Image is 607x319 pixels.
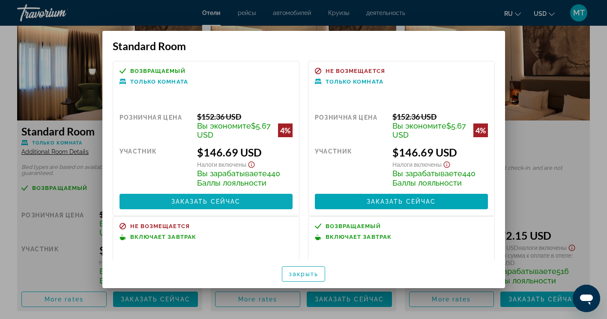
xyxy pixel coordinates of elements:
span: Вы зарабатываете [197,169,267,178]
button: Заказать сейчас [120,194,293,209]
div: участник [120,146,191,187]
div: Розничная цена [315,112,386,139]
span: Включает завтрак [130,234,197,240]
span: Только комната [130,79,188,84]
span: возвращаемый [326,223,381,229]
span: Налоги включены [197,161,246,168]
div: $146.69 USD [392,146,487,159]
span: возвращаемый [130,68,185,74]
span: Вы зарабатываете [392,169,462,178]
a: возвращаемый [120,68,293,74]
span: закрыть [289,271,319,277]
button: закрыть [282,266,326,282]
span: Вы экономите [197,121,251,130]
h3: Standard Room [113,39,495,52]
div: $152.36 USD [392,112,487,121]
span: Не возмещается [130,223,190,229]
span: $5.67 USD [392,121,466,139]
span: Заказать сейчас [367,198,436,205]
span: Заказать сейчас [171,198,241,205]
a: возвращаемый [315,223,488,229]
span: $5.67 USD [197,121,271,139]
span: 440 Баллы лояльности [197,169,280,187]
div: 4% [278,123,293,137]
button: Заказать сейчас [315,194,488,209]
div: $152.36 USD [197,112,292,121]
div: участник [315,146,386,187]
span: Вы экономите [392,121,446,130]
span: Включает завтрак [326,234,392,240]
span: Только комната [326,79,383,84]
button: Show Taxes and Fees disclaimer [442,159,452,169]
span: Не возмещается [326,68,385,74]
div: 4% [473,123,488,137]
iframe: Кнопка запуска окна обмена сообщениями [573,285,600,312]
span: Налоги включены [392,161,442,168]
div: Розничная цена [120,112,191,139]
button: Show Taxes and Fees disclaimer [246,159,257,169]
span: 440 Баллы лояльности [392,169,475,187]
div: $146.69 USD [197,146,292,159]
